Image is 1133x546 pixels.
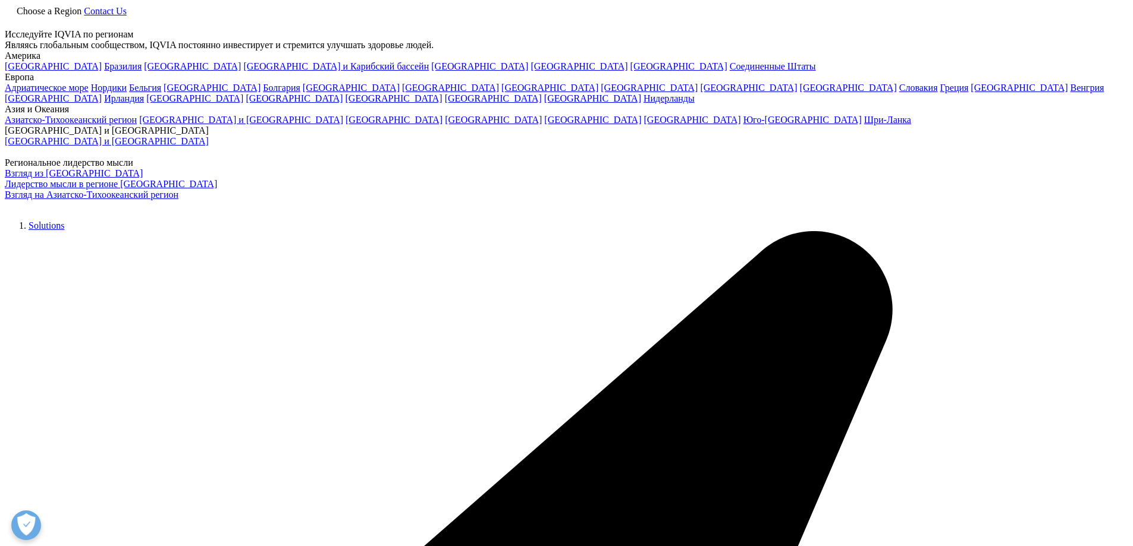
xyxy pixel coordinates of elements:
a: [GEOGRAPHIC_DATA] [644,115,741,125]
a: Бразилия [104,61,142,71]
a: Шри-Ланка [864,115,911,125]
a: [GEOGRAPHIC_DATA] [246,93,343,103]
a: [GEOGRAPHIC_DATA] и Карибский бассейн [243,61,429,71]
a: [GEOGRAPHIC_DATA] [700,83,797,93]
font: Америка [5,51,40,61]
font: Региональное лидерство мысли [5,157,133,168]
a: [GEOGRAPHIC_DATA] [5,61,102,71]
a: Лидерство мысли в регионе [GEOGRAPHIC_DATA] [5,179,217,189]
span: Choose a Region [17,6,81,16]
font: Европа [5,72,34,82]
a: Юго-[GEOGRAPHIC_DATA] [743,115,862,125]
a: [GEOGRAPHIC_DATA] [544,93,641,103]
a: Solutions [29,220,64,231]
a: [GEOGRAPHIC_DATA] [431,61,528,71]
a: Адриатическое море [5,83,89,93]
a: [GEOGRAPHIC_DATA] [303,83,400,93]
a: [GEOGRAPHIC_DATA] [346,93,442,103]
a: [GEOGRAPHIC_DATA] [402,83,499,93]
a: [GEOGRAPHIC_DATA] [5,93,102,103]
a: [GEOGRAPHIC_DATA] [445,93,542,103]
a: Ирландия [104,93,144,103]
a: Бельгия [129,83,161,93]
font: Являясь глобальным сообществом, IQVIA постоянно инвестирует и стремится улучшать здоровье людей. [5,40,434,50]
a: [GEOGRAPHIC_DATA] [346,115,442,125]
a: [GEOGRAPHIC_DATA] [144,61,241,71]
a: [GEOGRAPHIC_DATA] [971,83,1068,93]
a: Contact Us [84,6,127,16]
button: Открыть настройки [11,510,41,540]
a: [GEOGRAPHIC_DATA] [164,83,261,93]
a: Азиатско-Тихоокеанский регион [5,115,137,125]
a: Нидерланды [644,93,695,103]
a: [GEOGRAPHIC_DATA] [146,93,243,103]
a: Нордики [91,83,127,93]
a: [GEOGRAPHIC_DATA] [501,83,598,93]
a: Болгария [263,83,300,93]
a: [GEOGRAPHIC_DATA] [531,61,627,71]
font: [GEOGRAPHIC_DATA] и [GEOGRAPHIC_DATA] [5,125,209,135]
a: [GEOGRAPHIC_DATA] [544,115,641,125]
a: Соединенные Штаты [730,61,816,71]
font: Азия и Океания [5,104,69,114]
a: Взгляд на Азиатско-Тихоокеанский регион [5,190,178,200]
a: Греция [940,83,969,93]
a: Венгрия [1071,83,1104,93]
a: [GEOGRAPHIC_DATA] [800,83,897,93]
a: [GEOGRAPHIC_DATA] [630,61,727,71]
a: [GEOGRAPHIC_DATA] [445,115,542,125]
a: Словакия [899,83,938,93]
a: [GEOGRAPHIC_DATA] [601,83,698,93]
a: [GEOGRAPHIC_DATA] и [GEOGRAPHIC_DATA] [139,115,343,125]
font: Исследуйте IQVIA по регионам [5,29,133,39]
a: [GEOGRAPHIC_DATA] и [GEOGRAPHIC_DATA] [5,136,209,146]
a: Взгляд из [GEOGRAPHIC_DATA] [5,168,143,178]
